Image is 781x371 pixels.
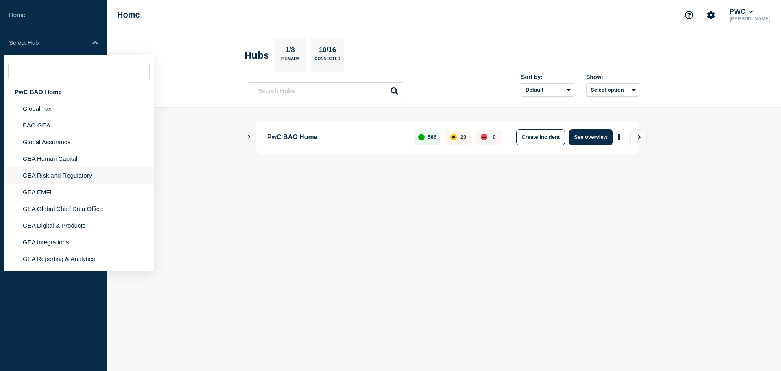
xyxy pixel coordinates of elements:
[521,83,574,97] select: Sort by
[569,129,612,145] button: See overview
[728,8,755,16] button: PWC
[247,134,251,140] button: Show Connected Hubs
[586,83,639,97] button: Select option
[460,134,466,140] p: 23
[481,134,487,140] div: down
[4,200,154,217] li: GEA Global Chief Data Office
[4,83,154,100] div: PwC BAO Home
[521,74,574,80] div: Sort by:
[516,129,565,145] button: Create incident
[728,16,772,22] p: [PERSON_NAME]
[630,129,647,145] button: View
[614,130,624,145] button: More actions
[586,74,639,80] div: Show:
[4,150,154,167] li: GEA Human Capital
[9,39,87,46] p: Select Hub
[4,234,154,250] li: GEA Integrations
[4,117,154,134] li: BAO GEA
[493,134,495,140] p: 0
[282,46,298,57] p: 1/8
[4,100,154,117] li: Global Tax
[249,82,403,99] input: Search Hubs
[4,167,154,184] li: GEA Risk and Regulatory
[117,10,140,20] h1: Home
[428,134,437,140] p: 586
[4,250,154,267] li: GEA Reporting & Analytics
[450,134,457,140] div: affected
[316,46,339,57] p: 10/16
[244,50,269,61] h2: Hubs
[702,7,720,24] button: Account settings
[267,129,404,145] p: PwC BAO Home
[4,184,154,200] li: GEA EMFI
[418,134,425,140] div: up
[4,134,154,150] li: Global Assurance
[281,57,299,65] p: Primary
[681,7,698,24] button: Support
[314,57,340,65] p: Connected
[4,217,154,234] li: GEA Digital & Products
